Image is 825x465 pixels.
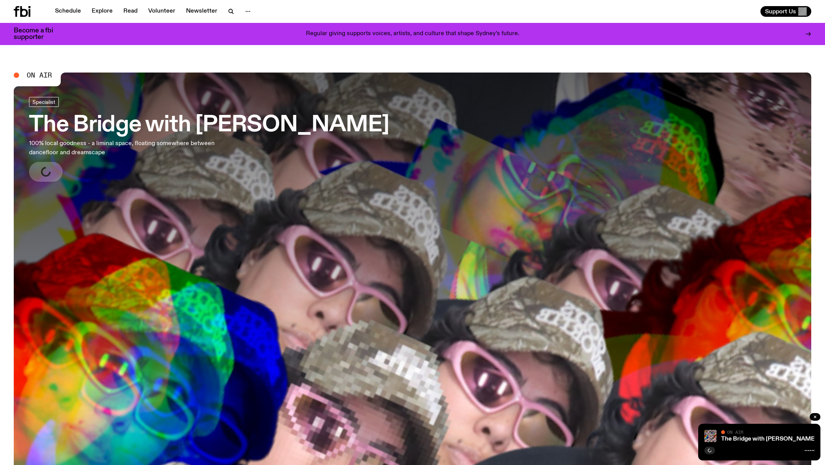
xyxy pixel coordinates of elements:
button: Support Us [760,6,811,17]
a: Read [119,6,142,17]
span: Specialist [32,99,55,105]
a: Specialist [29,97,59,107]
span: On Air [27,72,52,79]
span: On Air [727,429,743,434]
p: 100% local goodness - a liminal space, floating somewhere between dancefloor and dreamscape [29,139,225,157]
a: Newsletter [181,6,222,17]
p: Regular giving supports voices, artists, and culture that shape Sydney’s future. [306,31,519,37]
span: Support Us [765,8,796,15]
a: Volunteer [144,6,180,17]
a: Schedule [50,6,86,17]
a: The Bridge with [PERSON_NAME]100% local goodness - a liminal space, floating somewhere between da... [29,97,389,182]
h3: Become a fbi supporter [14,27,63,40]
a: The Bridge with [PERSON_NAME] [721,436,817,442]
h3: The Bridge with [PERSON_NAME] [29,115,389,136]
a: Explore [87,6,117,17]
